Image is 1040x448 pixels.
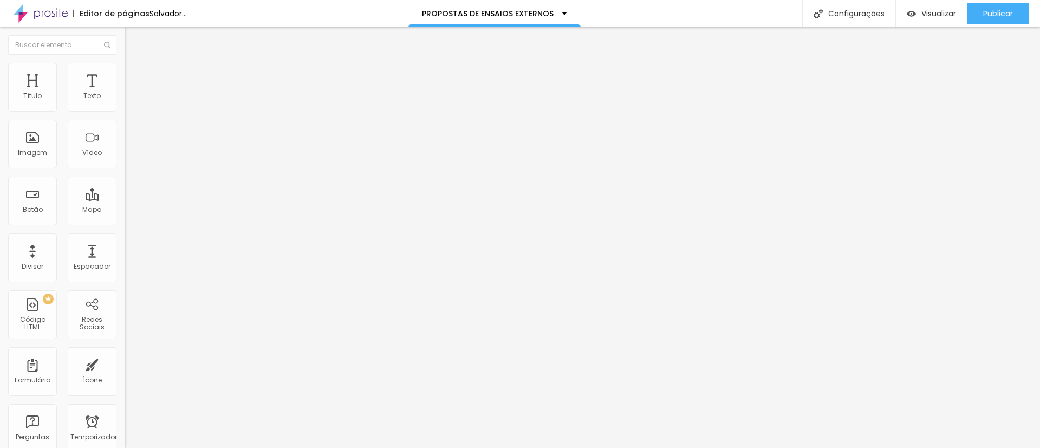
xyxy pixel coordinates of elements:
font: Espaçador [74,262,110,271]
font: Imagem [18,148,47,157]
img: view-1.svg [907,9,916,18]
img: Ícone [814,9,823,18]
font: Vídeo [82,148,102,157]
font: Configurações [828,8,885,19]
font: Ícone [83,375,102,385]
font: Publicar [983,8,1013,19]
font: Salvador... [149,8,187,19]
font: Temporizador [70,432,117,441]
font: Formulário [15,375,50,385]
font: Editor de páginas [80,8,149,19]
font: Texto [83,91,101,100]
font: Perguntas [16,432,49,441]
input: Buscar elemento [8,35,116,55]
font: Redes Sociais [80,315,105,332]
font: Título [23,91,42,100]
img: Ícone [104,42,110,48]
font: Código HTML [20,315,45,332]
font: Mapa [82,205,102,214]
button: Visualizar [896,3,967,24]
font: Visualizar [921,8,956,19]
font: Botão [23,205,43,214]
font: PROPOSTAS DE ENSAIOS EXTERNOS [422,8,554,19]
button: Publicar [967,3,1029,24]
font: Divisor [22,262,43,271]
